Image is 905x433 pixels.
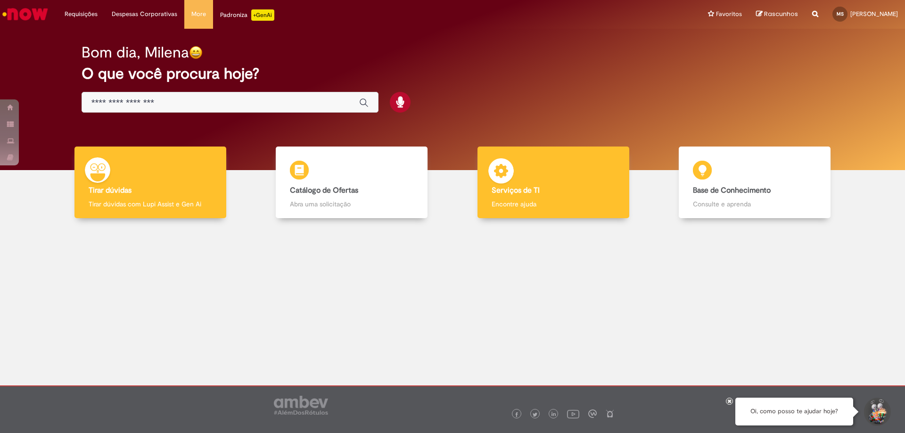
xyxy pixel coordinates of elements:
img: logo_footer_linkedin.png [551,412,556,417]
a: Serviços de TI Encontre ajuda [452,147,654,219]
h2: Bom dia, Milena [82,44,189,61]
span: MS [837,11,844,17]
img: logo_footer_facebook.png [514,412,519,417]
img: ServiceNow [1,5,49,24]
p: Abra uma solicitação [290,199,413,209]
p: +GenAi [251,9,274,21]
p: Consulte e aprenda [693,199,816,209]
b: Serviços de TI [492,186,540,195]
div: Oi, como posso te ajudar hoje? [735,398,853,425]
b: Catálogo de Ofertas [290,186,358,195]
img: logo_footer_youtube.png [567,408,579,420]
b: Base de Conhecimento [693,186,771,195]
a: Tirar dúvidas Tirar dúvidas com Lupi Assist e Gen Ai [49,147,251,219]
div: Padroniza [220,9,274,21]
p: Tirar dúvidas com Lupi Assist e Gen Ai [89,199,212,209]
span: Favoritos [716,9,742,19]
img: logo_footer_workplace.png [588,409,597,418]
img: happy-face.png [189,46,203,59]
a: Catálogo de Ofertas Abra uma solicitação [251,147,453,219]
span: Rascunhos [764,9,798,18]
span: [PERSON_NAME] [850,10,898,18]
button: Iniciar Conversa de Suporte [863,398,891,426]
b: Tirar dúvidas [89,186,132,195]
img: logo_footer_ambev_rotulo_gray.png [274,396,328,415]
img: logo_footer_naosei.png [606,409,614,418]
img: logo_footer_twitter.png [533,412,537,417]
p: Encontre ajuda [492,199,615,209]
h2: O que você procura hoje? [82,65,824,82]
span: Requisições [65,9,98,19]
span: More [191,9,206,19]
a: Rascunhos [756,10,798,19]
a: Base de Conhecimento Consulte e aprenda [654,147,856,219]
span: Despesas Corporativas [112,9,177,19]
